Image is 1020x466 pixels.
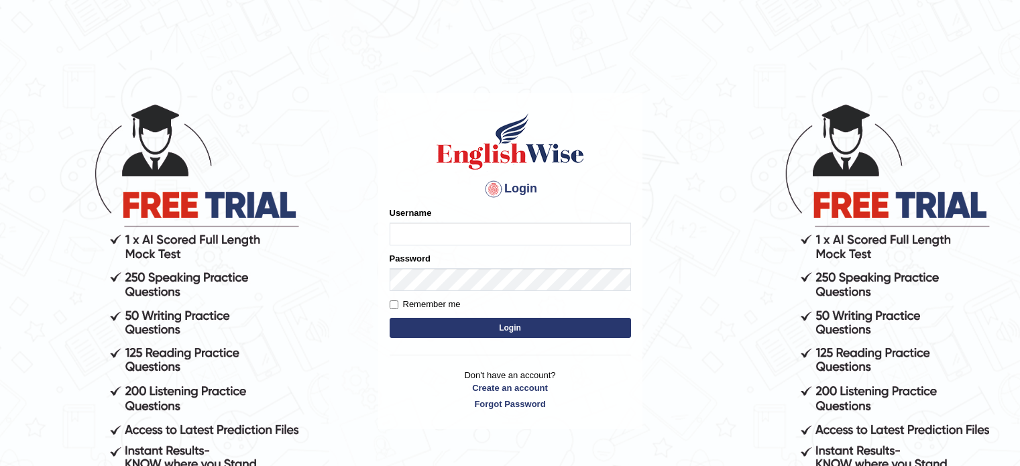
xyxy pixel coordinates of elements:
h4: Login [390,178,631,200]
label: Remember me [390,298,461,311]
input: Remember me [390,300,398,309]
label: Password [390,252,431,265]
a: Forgot Password [390,398,631,410]
img: Logo of English Wise sign in for intelligent practice with AI [434,111,587,172]
label: Username [390,207,432,219]
p: Don't have an account? [390,369,631,410]
button: Login [390,318,631,338]
a: Create an account [390,382,631,394]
